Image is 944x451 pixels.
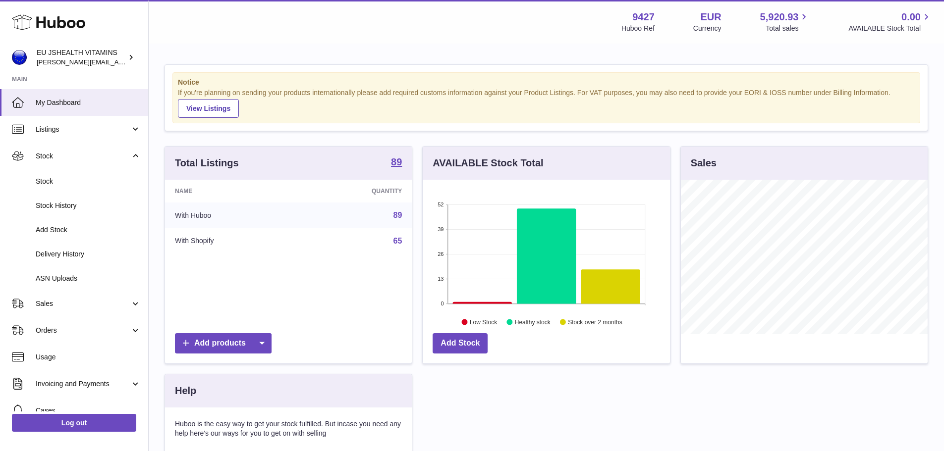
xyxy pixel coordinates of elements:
span: Sales [36,299,130,308]
span: Total sales [766,24,810,33]
span: Invoicing and Payments [36,379,130,389]
a: 89 [393,211,402,219]
div: Huboo Ref [621,24,655,33]
h3: Total Listings [175,156,239,170]
span: AVAILABLE Stock Total [848,24,932,33]
span: Stock [36,177,141,186]
strong: 9427 [632,10,655,24]
th: Name [165,180,298,202]
img: laura@jessicasepel.com [12,50,27,65]
span: [PERSON_NAME][EMAIL_ADDRESS][DOMAIN_NAME] [37,58,199,66]
div: If you're planning on sending your products internationally please add required customs informati... [178,88,915,118]
span: Stock [36,151,130,161]
h3: Help [175,384,196,398]
text: Low Stock [470,318,498,325]
h3: AVAILABLE Stock Total [433,156,543,170]
span: 5,920.93 [760,10,799,24]
span: 0.00 [901,10,921,24]
div: EU JSHEALTH VITAMINS [37,48,126,67]
h3: Sales [691,156,717,170]
span: Delivery History [36,250,141,259]
span: Cases [36,406,141,415]
text: Healthy stock [515,318,551,325]
text: 52 [438,201,444,207]
span: ASN Uploads [36,274,141,283]
strong: EUR [700,10,721,24]
a: 65 [393,237,402,245]
text: 39 [438,226,444,232]
a: Add products [175,333,272,353]
a: Add Stock [433,333,488,353]
p: Huboo is the easy way to get your stock fulfilled. But incase you need any help here's our ways f... [175,419,402,438]
td: With Huboo [165,202,298,228]
a: 89 [391,157,402,169]
strong: 89 [391,157,402,167]
span: Orders [36,326,130,335]
a: 0.00 AVAILABLE Stock Total [848,10,932,33]
th: Quantity [298,180,412,202]
a: 5,920.93 Total sales [760,10,810,33]
text: 0 [441,301,444,306]
a: Log out [12,414,136,432]
td: With Shopify [165,228,298,254]
span: My Dashboard [36,98,141,107]
span: Add Stock [36,225,141,235]
text: 26 [438,251,444,257]
span: Usage [36,352,141,362]
strong: Notice [178,78,915,87]
text: 13 [438,276,444,282]
span: Stock History [36,201,141,210]
a: View Listings [178,99,239,118]
div: Currency [693,24,722,33]
text: Stock over 2 months [568,318,622,325]
span: Listings [36,125,130,134]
